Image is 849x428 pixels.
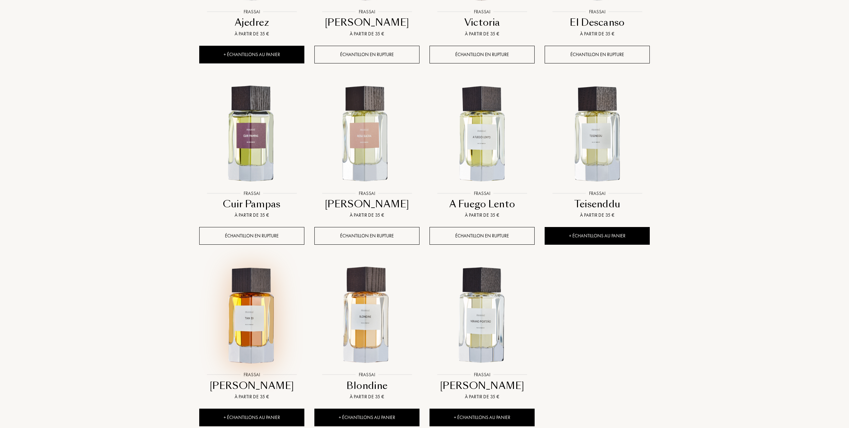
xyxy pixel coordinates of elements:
div: + Échantillons au panier [314,409,419,426]
a: A Fuego Lento FrassaiFrassaiA Fuego LentoÀ partir de 35 € [430,75,535,227]
div: + Échantillons au panier [545,227,650,245]
a: Teisenddu FrassaiFrassaiTeisendduÀ partir de 35 € [545,75,650,227]
div: À partir de 35 € [432,393,532,400]
div: À partir de 35 € [317,30,417,37]
a: Verano Porteño FrassaiFrassai[PERSON_NAME]À partir de 35 € [430,256,535,409]
div: À partir de 35 € [432,212,532,219]
div: Échantillon en rupture [430,227,535,245]
div: Échantillon en rupture [545,46,650,63]
div: Échantillon en rupture [314,227,419,245]
div: Échantillon en rupture [430,46,535,63]
img: Rosa Sacra Frassai [315,82,419,186]
img: Verano Porteño Frassai [430,264,534,368]
div: À partir de 35 € [547,212,647,219]
a: Tian Di FrassaiFrassai[PERSON_NAME]À partir de 35 € [199,256,304,409]
div: + Échantillons au panier [199,46,304,63]
div: + Échantillons au panier [199,409,304,426]
div: À partir de 35 € [317,393,417,400]
img: A Fuego Lento Frassai [430,82,534,186]
a: Rosa Sacra FrassaiFrassai[PERSON_NAME]À partir de 35 € [314,75,419,227]
div: À partir de 35 € [317,212,417,219]
img: Blondine Frassai [315,264,419,368]
div: Échantillon en rupture [199,227,304,245]
img: Tian Di Frassai [200,264,304,368]
div: À partir de 35 € [202,30,302,37]
div: À partir de 35 € [432,30,532,37]
img: Cuir Pampas Frassai [200,82,304,186]
div: À partir de 35 € [547,30,647,37]
div: + Échantillons au panier [430,409,535,426]
a: Cuir Pampas FrassaiFrassaiCuir PampasÀ partir de 35 € [199,75,304,227]
div: À partir de 35 € [202,212,302,219]
div: Échantillon en rupture [314,46,419,63]
div: À partir de 35 € [202,393,302,400]
a: Blondine FrassaiFrassaiBlondineÀ partir de 35 € [314,256,419,409]
img: Teisenddu Frassai [545,82,649,186]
